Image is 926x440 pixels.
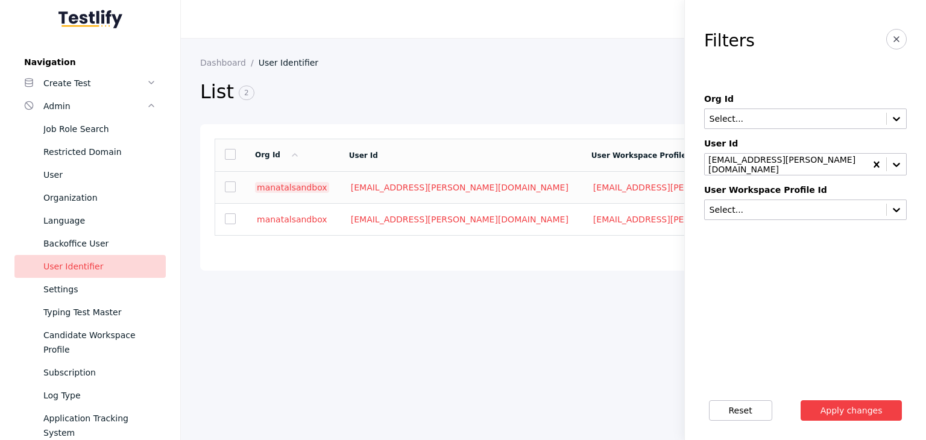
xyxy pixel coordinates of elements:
[709,400,772,421] button: Reset
[255,151,300,159] a: Org Id
[43,411,156,440] div: Application Tracking System
[14,57,166,67] label: Navigation
[43,282,156,297] div: Settings
[14,361,166,384] a: Subscription
[349,214,570,225] a: [EMAIL_ADDRESS][PERSON_NAME][DOMAIN_NAME]
[14,163,166,186] a: User
[14,232,166,255] a: Backoffice User
[200,58,259,68] a: Dashboard
[14,255,166,278] a: User Identifier
[239,86,254,100] span: 2
[58,10,122,28] img: Testlify - Backoffice
[14,140,166,163] a: Restricted Domain
[43,213,156,228] div: Language
[591,182,813,193] a: [EMAIL_ADDRESS][PERSON_NAME][DOMAIN_NAME]
[14,384,166,407] a: Log Type
[14,186,166,209] a: Organization
[259,58,328,68] a: User Identifier
[43,145,156,159] div: Restricted Domain
[704,185,907,195] label: User Workspace Profile Id
[14,278,166,301] a: Settings
[14,301,166,324] a: Typing Test Master
[801,400,902,421] button: Apply changes
[255,214,329,225] a: manatalsandbox
[708,155,863,174] div: [EMAIL_ADDRESS][PERSON_NAME][DOMAIN_NAME]
[704,31,755,51] h3: Filters
[43,190,156,205] div: Organization
[43,259,156,274] div: User Identifier
[704,139,907,148] label: User Id
[14,209,166,232] a: Language
[43,365,156,380] div: Subscription
[43,388,156,403] div: Log Type
[591,214,813,225] a: [EMAIL_ADDRESS][PERSON_NAME][DOMAIN_NAME]
[200,80,817,105] h2: List
[255,182,329,193] a: manatalsandbox
[43,305,156,319] div: Typing Test Master
[349,151,378,160] a: User Id
[43,328,156,357] div: Candidate Workspace Profile
[704,94,907,104] label: Org Id
[43,99,146,113] div: Admin
[14,324,166,361] a: Candidate Workspace Profile
[43,122,156,136] div: Job Role Search
[43,168,156,182] div: User
[349,182,570,193] a: [EMAIL_ADDRESS][PERSON_NAME][DOMAIN_NAME]
[43,76,146,90] div: Create Test
[14,118,166,140] a: Job Role Search
[43,236,156,251] div: Backoffice User
[591,151,697,160] a: User Workspace Profile Id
